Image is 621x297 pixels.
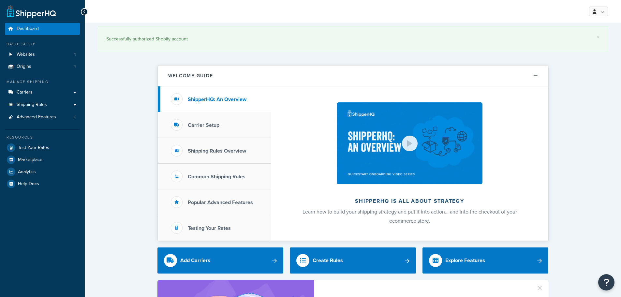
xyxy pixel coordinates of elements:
[5,61,80,73] li: Origins
[5,79,80,85] div: Manage Shipping
[337,102,482,184] img: ShipperHQ is all about strategy
[188,200,253,205] h3: Popular Advanced Features
[18,169,36,175] span: Analytics
[5,49,80,61] a: Websites1
[18,145,49,151] span: Test Your Rates
[17,114,56,120] span: Advanced Features
[5,86,80,98] a: Carriers
[188,97,246,102] h3: ShipperHQ: An Overview
[74,64,76,69] span: 1
[5,99,80,111] a: Shipping Rules
[17,64,31,69] span: Origins
[597,35,599,40] a: ×
[158,66,548,86] button: Welcome Guide
[188,122,219,128] h3: Carrier Setup
[313,256,343,265] div: Create Rules
[5,154,80,166] a: Marketplace
[74,52,76,57] span: 1
[17,102,47,108] span: Shipping Rules
[5,178,80,190] a: Help Docs
[73,114,76,120] span: 3
[17,90,33,95] span: Carriers
[18,181,39,187] span: Help Docs
[188,174,245,180] h3: Common Shipping Rules
[5,41,80,47] div: Basic Setup
[5,142,80,154] a: Test Your Rates
[5,49,80,61] li: Websites
[290,247,416,274] a: Create Rules
[422,247,549,274] a: Explore Features
[17,26,39,32] span: Dashboard
[445,256,485,265] div: Explore Features
[188,148,246,154] h3: Shipping Rules Overview
[5,111,80,123] a: Advanced Features3
[106,35,599,44] div: Successfully authorized Shopify account
[5,166,80,178] a: Analytics
[157,247,284,274] a: Add Carriers
[180,256,210,265] div: Add Carriers
[303,208,517,225] span: Learn how to build your shipping strategy and put it into action… and into the checkout of your e...
[5,111,80,123] li: Advanced Features
[5,61,80,73] a: Origins1
[17,52,35,57] span: Websites
[5,23,80,35] a: Dashboard
[188,225,231,231] h3: Testing Your Rates
[598,274,614,290] button: Open Resource Center
[288,198,531,204] h2: ShipperHQ is all about strategy
[18,157,42,163] span: Marketplace
[168,73,213,78] h2: Welcome Guide
[5,135,80,140] div: Resources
